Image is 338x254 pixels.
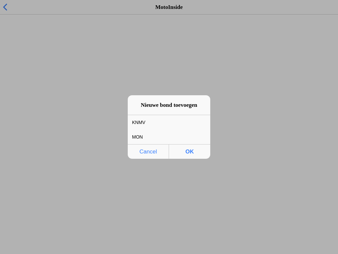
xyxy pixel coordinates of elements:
[169,144,210,159] button: OK
[128,130,200,144] div: MON
[128,115,200,129] div: KNMV
[128,144,169,159] button: Cancel
[171,145,208,158] span: OK
[130,145,167,158] span: Cancel
[133,102,205,108] h2: Nieuwe bond toevoegen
